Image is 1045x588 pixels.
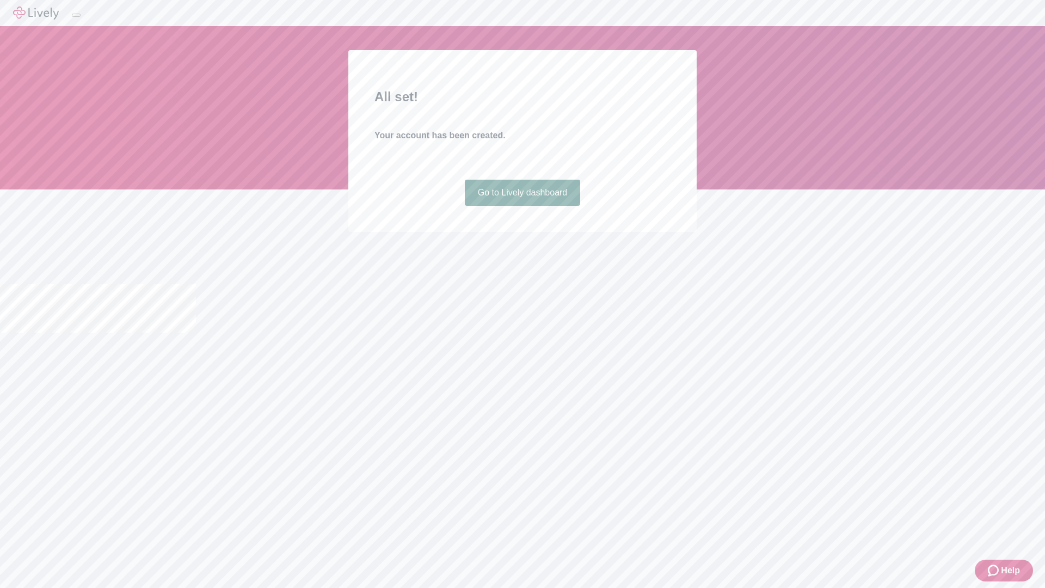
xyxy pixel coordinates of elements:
[374,87,671,107] h2: All set!
[13,7,59,20] img: Lively
[1001,564,1020,577] span: Help
[72,14,81,17] button: Log out
[465,180,581,206] a: Go to Lively dashboard
[988,564,1001,577] svg: Zendesk support icon
[975,560,1033,581] button: Zendesk support iconHelp
[374,129,671,142] h4: Your account has been created.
